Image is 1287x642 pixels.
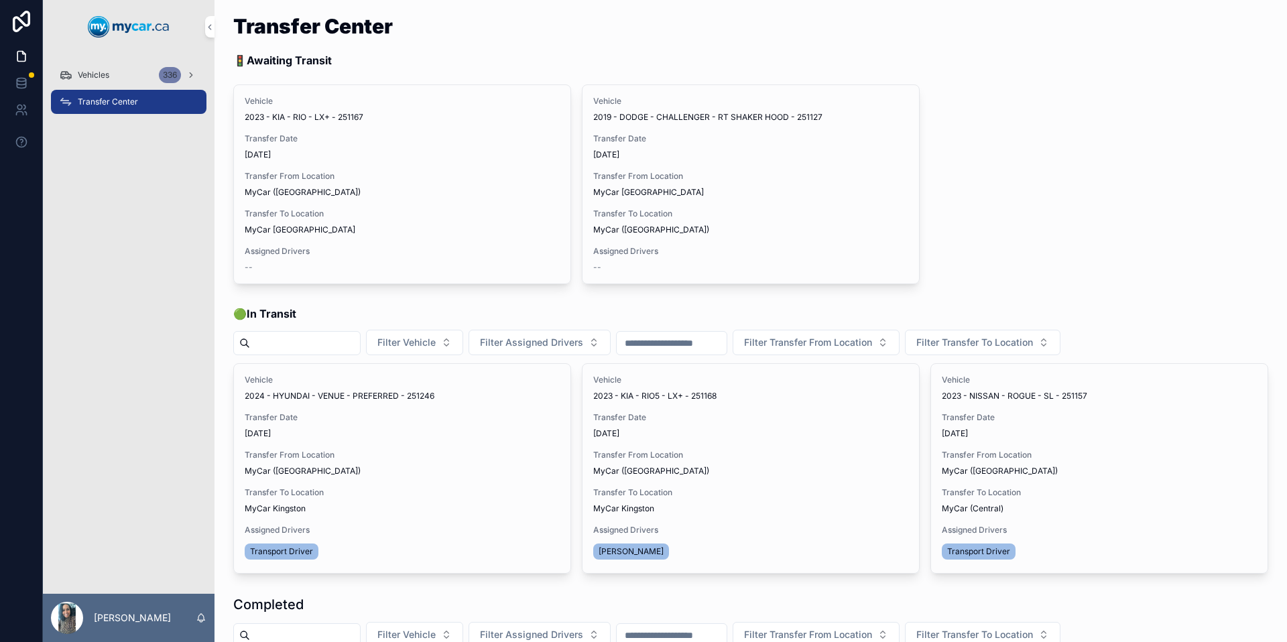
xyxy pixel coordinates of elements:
span: Filter Assigned Drivers [480,336,583,349]
span: Transfer Date [245,412,560,423]
h1: Transfer Center [233,16,393,36]
span: Transfer From Location [593,450,908,460]
span: [DATE] [245,428,560,439]
span: -- [593,262,601,273]
p: 🚦 [233,52,393,68]
span: [PERSON_NAME] [599,546,664,557]
span: Vehicle [593,96,908,107]
div: 336 [159,67,181,83]
span: Vehicle [245,375,560,385]
img: App logo [88,16,170,38]
a: Transfer Center [51,90,206,114]
h1: Completed [233,595,304,614]
button: Select Button [366,330,463,355]
span: Transfer From Location [942,450,1257,460]
span: 🟢 [233,306,296,322]
button: Select Button [733,330,900,355]
p: [PERSON_NAME] [94,611,171,625]
span: Filter Assigned Drivers [480,628,583,641]
button: Select Button [905,330,1060,355]
span: 2024 - HYUNDAI - VENUE - PREFERRED - 251246 [245,391,434,401]
span: MyCar ([GEOGRAPHIC_DATA]) [942,466,1058,476]
span: Vehicles [78,70,109,80]
span: Vehicle [593,375,908,385]
span: Transfer To Location [245,208,560,219]
div: scrollable content [43,54,214,131]
span: Transfer Date [593,412,908,423]
span: Assigned Drivers [593,525,908,535]
span: [DATE] [942,428,1257,439]
span: Filter Transfer To Location [916,628,1033,641]
span: 2019 - DODGE - CHALLENGER - RT SHAKER HOOD - 251127 [593,112,822,123]
span: Assigned Drivers [245,525,560,535]
span: MyCar Kingston [593,503,654,514]
span: Vehicle [942,375,1257,385]
span: Transfer Center [78,97,138,107]
span: Assigned Drivers [245,246,560,257]
span: Transfer Date [593,133,908,144]
span: Filter Transfer From Location [744,336,872,349]
span: 2023 - KIA - RIO - LX+ - 251167 [245,112,363,123]
span: Transport Driver [250,546,313,557]
strong: Awaiting Transit [247,54,332,67]
button: Select Button [469,330,611,355]
span: Transfer To Location [245,487,560,498]
strong: In Transit [247,307,296,320]
span: MyCar [GEOGRAPHIC_DATA] [593,187,704,198]
span: Filter Transfer From Location [744,628,872,641]
span: Transfer To Location [593,487,908,498]
span: 2023 - NISSAN - ROGUE - SL - 251157 [942,391,1087,401]
span: Transfer From Location [245,171,560,182]
a: Vehicle2023 - KIA - RIO - LX+ - 251167Transfer Date[DATE]Transfer From LocationMyCar ([GEOGRAPHIC... [233,84,571,284]
span: Transfer From Location [593,171,908,182]
span: 2023 - KIA - RIO5 - LX+ - 251168 [593,391,717,401]
span: Transfer From Location [245,450,560,460]
span: Assigned Drivers [942,525,1257,535]
a: Vehicle2023 - KIA - RIO5 - LX+ - 251168Transfer Date[DATE]Transfer From LocationMyCar ([GEOGRAPHI... [582,363,920,574]
span: -- [245,262,253,273]
span: MyCar (Central) [942,503,1003,514]
span: MyCar ([GEOGRAPHIC_DATA]) [245,187,361,198]
a: Vehicle2023 - NISSAN - ROGUE - SL - 251157Transfer Date[DATE]Transfer From LocationMyCar ([GEOGRA... [930,363,1268,574]
a: Vehicle2019 - DODGE - CHALLENGER - RT SHAKER HOOD - 251127Transfer Date[DATE]Transfer From Locati... [582,84,920,284]
span: [DATE] [593,428,908,439]
span: Transfer Date [942,412,1257,423]
span: Vehicle [245,96,560,107]
span: Transfer Date [245,133,560,144]
span: Transfer To Location [942,487,1257,498]
span: MyCar ([GEOGRAPHIC_DATA]) [245,466,361,476]
span: Filter Vehicle [377,336,436,349]
span: Transport Driver [947,546,1010,557]
span: Assigned Drivers [593,246,908,257]
span: [DATE] [593,149,908,160]
span: MyCar ([GEOGRAPHIC_DATA]) [593,224,709,235]
span: MyCar ([GEOGRAPHIC_DATA]) [593,466,709,476]
span: Filter Transfer To Location [916,336,1033,349]
span: [DATE] [245,149,560,160]
span: MyCar Kingston [245,503,306,514]
a: Vehicles336 [51,63,206,87]
a: Vehicle2024 - HYUNDAI - VENUE - PREFERRED - 251246Transfer Date[DATE]Transfer From LocationMyCar ... [233,363,571,574]
span: Filter Vehicle [377,628,436,641]
span: MyCar [GEOGRAPHIC_DATA] [245,224,355,235]
span: Transfer To Location [593,208,908,219]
